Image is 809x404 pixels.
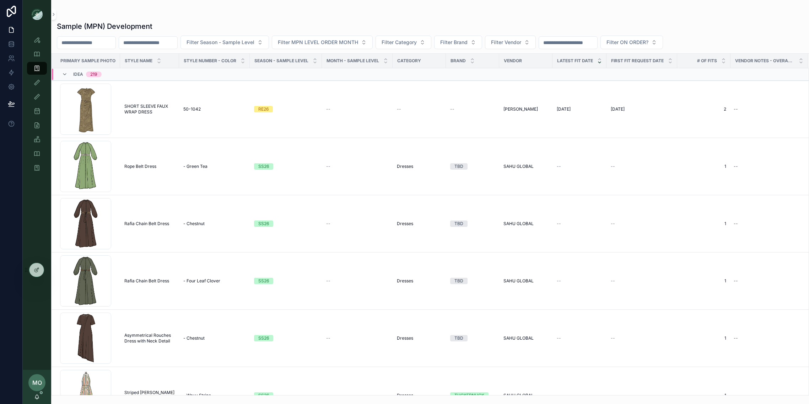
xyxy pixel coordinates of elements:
a: Striped [PERSON_NAME] Dress [124,390,175,401]
button: Select Button [600,36,663,49]
span: Dresses [397,164,413,169]
a: Dresses [397,393,442,398]
div: -- [734,278,738,284]
span: Filter Category [382,39,417,46]
span: Filter Vendor [491,39,521,46]
a: -- [326,335,388,341]
a: -- [557,221,602,227]
span: SAHU GLOBAL [503,164,534,169]
span: -- [326,164,330,169]
span: Filter ON ORDER? [606,39,648,46]
a: SAHU GLOBAL [503,335,548,341]
a: SS26 [254,163,318,170]
span: - Four Leaf Clover [183,278,220,284]
span: 1 [681,335,726,341]
span: MO [32,378,42,387]
a: Dresses [397,278,442,284]
a: SS26 [254,392,318,399]
a: [PERSON_NAME] [503,106,548,112]
span: SAHU GLOBAL [503,393,534,398]
a: -- [731,161,799,172]
span: -- [450,106,454,112]
a: RE26 [254,106,318,112]
div: TBD [454,335,463,341]
a: -- [731,275,799,287]
h1: Sample (MPN) Development [57,21,152,31]
a: Rafia Chain Belt Dress [124,278,175,284]
a: 1 [681,278,726,284]
div: SS26 [258,335,269,341]
a: -- [557,393,602,398]
span: -- [611,393,615,398]
a: TUCKERNUCK [450,392,495,399]
a: TBD [450,163,495,170]
a: [DATE] [611,106,673,112]
a: - Wavy Stripe [183,393,246,398]
a: -- [731,390,799,401]
button: Select Button [376,36,431,49]
div: TBD [454,278,463,284]
a: SHORT SLEEVE FAUX WRAP DRESS [124,103,175,115]
a: -- [326,278,388,284]
a: - Four Leaf Clover [183,278,246,284]
span: -- [557,393,561,398]
a: Rafia Chain Belt Dress [124,221,175,227]
span: -- [557,278,561,284]
span: Dresses [397,393,413,398]
span: Dresses [397,335,413,341]
a: - Chestnut [183,335,246,341]
div: TUCKERNUCK [454,392,484,399]
a: Asymmetrical Rouches Dress with Neck Detail [124,333,175,344]
a: -- [611,164,673,169]
a: Rope Belt Dress [124,164,175,169]
div: SS26 [258,278,269,284]
span: Rope Belt Dress [124,164,156,169]
span: Vendor Notes - Overarching [735,58,794,64]
span: [DATE] [611,106,625,112]
span: 1 [681,221,726,227]
a: Dresses [397,335,442,341]
span: -- [557,221,561,227]
button: Select Button [180,36,269,49]
div: TBD [454,163,463,170]
span: SAHU GLOBAL [503,278,534,284]
a: -- [397,106,442,112]
div: scrollable content [23,28,51,184]
a: 1 [681,164,726,169]
span: Dresses [397,221,413,227]
a: -- [611,278,673,284]
span: SAHU GLOBAL [503,335,534,341]
span: Idea [73,71,83,77]
span: [DATE] [557,106,571,112]
a: -- [611,393,673,398]
a: -- [326,106,388,112]
span: - Chestnut [183,335,205,341]
div: -- [734,106,738,112]
span: Filter Brand [440,39,468,46]
a: -- [557,164,602,169]
a: SS26 [254,278,318,284]
a: SAHU GLOBAL [503,164,548,169]
a: SAHU GLOBAL [503,393,548,398]
a: SAHU GLOBAL [503,278,548,284]
span: -- [611,335,615,341]
a: 1 [681,393,726,398]
a: SAHU GLOBAL [503,221,548,227]
a: -- [450,106,495,112]
span: -- [611,221,615,227]
span: -- [557,164,561,169]
span: Filter Season - Sample Level [187,39,254,46]
span: Filter MPN LEVEL ORDER MONTH [278,39,358,46]
span: First Fit Request Date [611,58,664,64]
span: -- [326,393,330,398]
a: 50-1042 [183,106,246,112]
a: TBD [450,278,495,284]
div: -- [734,393,738,398]
div: 219 [90,71,97,77]
a: TBD [450,220,495,227]
div: -- [734,335,738,341]
span: [PERSON_NAME] [503,106,538,112]
button: Select Button [485,36,536,49]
